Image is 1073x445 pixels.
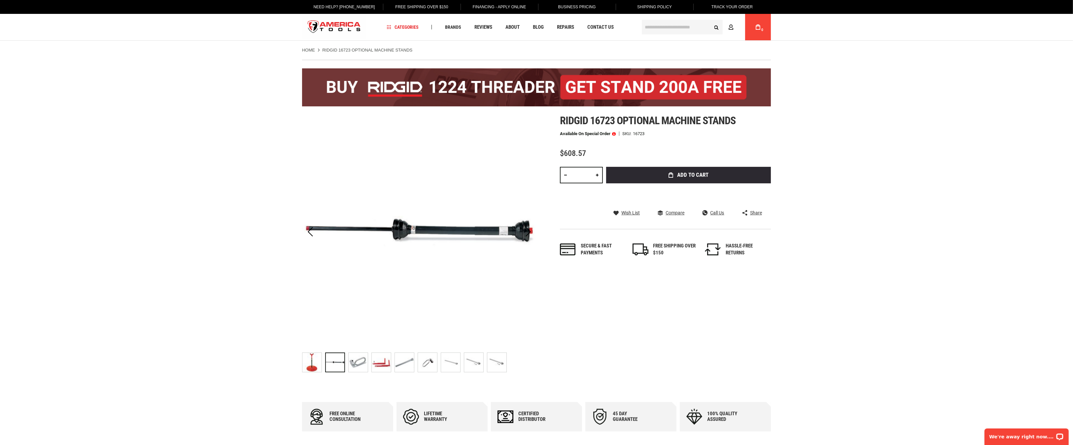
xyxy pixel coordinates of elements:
img: RIDGID 16723 Optional Machine Stands [395,353,414,372]
span: $608.57 [560,149,586,158]
a: Repairs [554,23,577,32]
span: Ridgid 16723 optional machine stands [560,114,736,127]
div: Free online consultation [329,411,369,422]
div: RIDGID 16723 Optional Machine Stands [371,349,395,376]
img: shipping [633,243,648,255]
img: BOGO: Buy the RIDGID® 1224 Threader (26092), get the 92467 200A Stand FREE! [302,68,771,106]
div: Next [520,115,536,349]
button: Add to Cart [606,167,771,183]
span: Reviews [474,25,492,30]
a: Brands [442,23,464,32]
div: RIDGID 16723 Optional Machine Stands [441,349,464,376]
div: RIDGID 16723 Optional Machine Stands [395,349,418,376]
div: RIDGID 16723 Optional Machine Stands [418,349,441,376]
span: Brands [445,25,461,29]
img: payments [560,243,576,255]
img: RIDGID 16723 Optional Machine Stands [487,353,506,372]
span: Call Us [710,210,724,215]
div: RIDGID 16723 Optional Machine Stands [302,349,325,376]
span: Compare [666,210,684,215]
div: HASSLE-FREE RETURNS [726,242,769,257]
a: Call Us [703,210,724,216]
span: Contact Us [587,25,614,30]
div: Certified Distributor [518,411,558,422]
span: 0 [761,28,763,32]
div: RIDGID 16723 Optional Machine Stands [325,349,348,376]
span: Categories [387,25,419,29]
span: Repairs [557,25,574,30]
span: Blog [533,25,544,30]
a: Contact Us [584,23,617,32]
img: RIDGID 16723 Optional Machine Stands [441,353,460,372]
div: Previous [302,115,319,349]
img: America Tools [302,15,366,40]
span: Shipping Policy [637,5,672,9]
button: Search [710,21,723,33]
div: FREE SHIPPING OVER $150 [653,242,696,257]
img: RIDGID 16723 Optional Machine Stands [418,353,437,372]
strong: SKU [622,131,633,136]
span: Add to Cart [677,172,709,178]
a: Home [302,47,315,53]
iframe: Secure express checkout frame [605,185,772,204]
img: returns [705,243,721,255]
img: RIDGID 16723 Optional Machine Stands [302,115,536,349]
img: RIDGID 16723 Optional Machine Stands [349,353,368,372]
p: Available on Special Order [560,131,616,136]
span: Wish List [621,210,640,215]
img: RIDGID 16723 Optional Machine Stands [372,353,391,372]
div: 16723 [633,131,644,136]
a: Blog [530,23,547,32]
div: RIDGID 16723 Optional Machine Stands [348,349,371,376]
a: Categories [384,23,422,32]
a: store logo [302,15,366,40]
a: Reviews [471,23,495,32]
a: About [502,23,523,32]
strong: RIDGID 16723 Optional Machine Stands [322,48,412,53]
div: RIDGID 16723 Optional Machine Stands [487,349,507,376]
iframe: LiveChat chat widget [980,424,1073,445]
div: 100% quality assured [707,411,747,422]
span: About [505,25,520,30]
a: Compare [658,210,684,216]
a: 0 [752,14,764,40]
span: Share [750,210,762,215]
div: RIDGID 16723 Optional Machine Stands [464,349,487,376]
div: Lifetime warranty [424,411,464,422]
div: Secure & fast payments [581,242,624,257]
div: 45 day Guarantee [613,411,652,422]
img: RIDGID 16723 Optional Machine Stands [464,353,483,372]
a: Wish List [613,210,640,216]
img: RIDGID 16723 Optional Machine Stands [302,353,322,372]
